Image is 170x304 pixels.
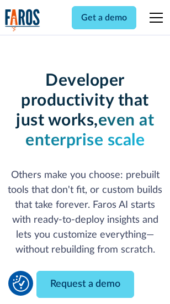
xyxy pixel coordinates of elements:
a: home [5,9,40,32]
button: Cookie Settings [13,275,29,292]
a: Request a demo [36,271,134,298]
a: Get a demo [72,6,136,29]
div: menu [143,4,165,31]
img: Logo of the analytics and reporting company Faros. [5,9,40,32]
p: Others make you choose: prebuilt tools that don't fit, or custom builds that take forever. Faros ... [5,168,165,258]
strong: Developer productivity that just works, [16,72,149,129]
img: Revisit consent button [13,275,29,292]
